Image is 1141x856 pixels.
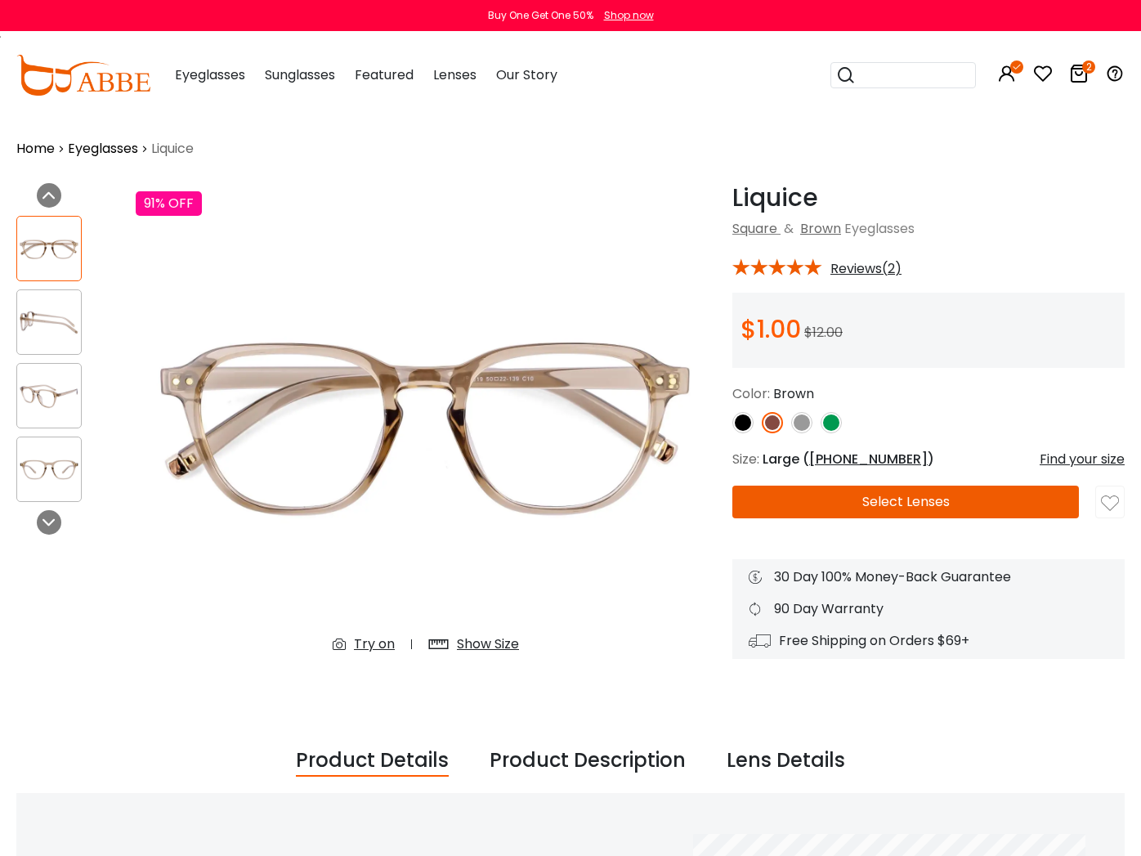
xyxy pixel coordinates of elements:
[741,311,801,347] span: $1.00
[136,191,202,216] div: 91% OFF
[136,183,716,667] img: Liquice Brown Plastic Eyeglasses , UniversalBridgeFit Frames from ABBE Glasses
[1069,67,1089,86] a: 2
[488,8,593,23] div: Buy One Get One 50%
[749,567,1108,587] div: 30 Day 100% Money-Back Guarantee
[17,380,81,412] img: Liquice Brown Plastic Eyeglasses , UniversalBridgeFit Frames from ABBE Glasses
[16,55,150,96] img: abbeglasses.com
[1082,61,1095,74] i: 2
[496,65,557,84] span: Our Story
[355,65,414,84] span: Featured
[844,219,915,238] span: Eyeglasses
[604,8,654,23] div: Shop now
[781,219,797,238] span: &
[800,219,841,238] a: Brown
[1101,495,1119,513] img: like
[830,262,902,276] span: Reviews(2)
[804,323,843,342] span: $12.00
[265,65,335,84] span: Sunglasses
[732,384,770,403] span: Color:
[809,450,928,468] span: [PHONE_NUMBER]
[749,599,1108,619] div: 90 Day Warranty
[17,307,81,338] img: Liquice Brown Plastic Eyeglasses , UniversalBridgeFit Frames from ABBE Glasses
[433,65,477,84] span: Lenses
[727,746,845,777] div: Lens Details
[17,233,81,265] img: Liquice Brown Plastic Eyeglasses , UniversalBridgeFit Frames from ABBE Glasses
[732,486,1079,518] button: Select Lenses
[732,450,759,468] span: Size:
[457,634,519,654] div: Show Size
[354,634,395,654] div: Try on
[596,8,654,22] a: Shop now
[17,454,81,486] img: Liquice Brown Plastic Eyeglasses , UniversalBridgeFit Frames from ABBE Glasses
[732,219,777,238] a: Square
[296,746,449,777] div: Product Details
[749,631,1108,651] div: Free Shipping on Orders $69+
[763,450,934,468] span: Large ( )
[16,139,55,159] a: Home
[732,183,1125,213] h1: Liquice
[773,384,814,403] span: Brown
[1040,450,1125,469] div: Find your size
[175,65,245,84] span: Eyeglasses
[151,139,194,159] span: Liquice
[68,139,138,159] a: Eyeglasses
[490,746,686,777] div: Product Description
